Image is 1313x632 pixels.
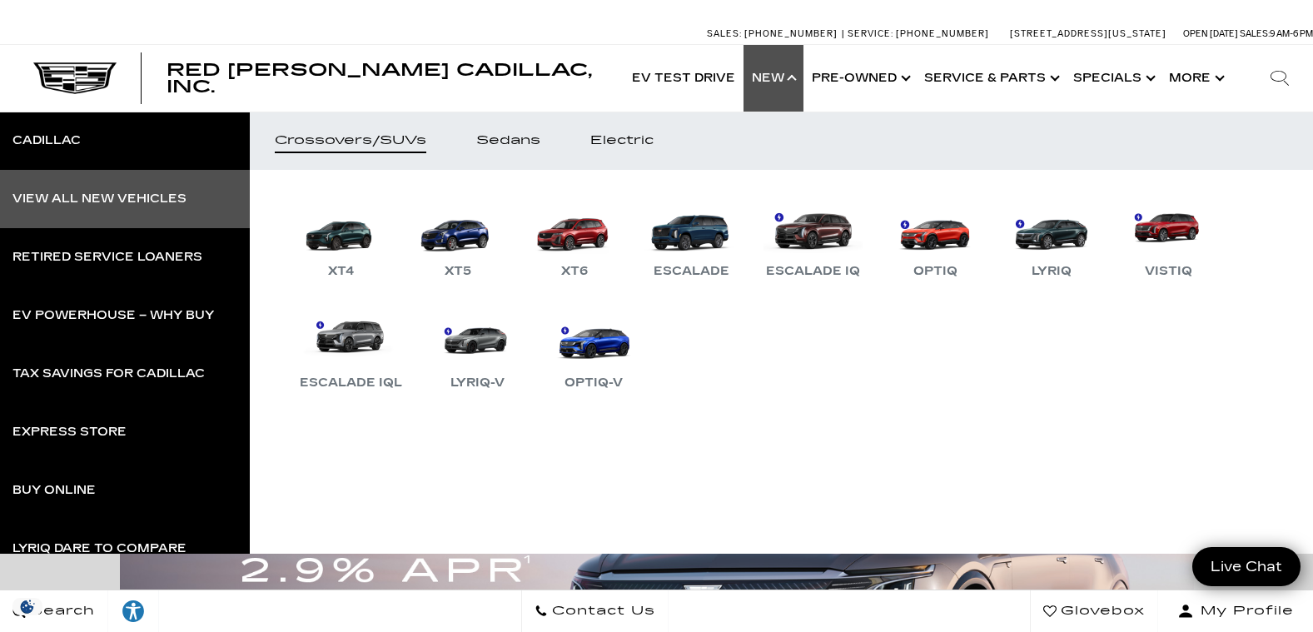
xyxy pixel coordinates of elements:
div: Escalade IQL [291,373,410,393]
div: XT5 [436,261,480,281]
section: Click to Open Cookie Consent Modal [8,598,47,615]
a: Escalade IQL [291,306,410,393]
a: XT5 [408,195,508,281]
a: OPTIQ-V [544,306,644,393]
div: Electric [590,135,654,147]
a: Crossovers/SUVs [250,112,451,170]
div: VISTIQ [1136,261,1201,281]
div: Search [1246,45,1313,112]
span: [PHONE_NUMBER] [896,28,989,39]
div: OPTIQ [905,261,966,281]
div: OPTIQ-V [556,373,631,393]
a: Red [PERSON_NAME] Cadillac, Inc. [167,62,607,95]
span: Glovebox [1057,600,1145,623]
div: Explore your accessibility options [108,599,158,624]
div: Tax Savings for Cadillac [12,368,205,380]
a: Pre-Owned [803,45,916,112]
a: LYRIQ [1002,195,1102,281]
div: Buy Online [12,485,96,496]
div: Express Store [12,426,127,438]
div: LYRIQ Dare to Compare [12,543,187,555]
span: Service: [848,28,893,39]
a: Explore your accessibility options [108,590,159,632]
a: XT4 [291,195,391,281]
span: My Profile [1194,600,1294,623]
span: Live Chat [1202,557,1291,576]
div: View All New Vehicles [12,193,187,205]
a: Service & Parts [916,45,1065,112]
a: OPTIQ [885,195,985,281]
a: Escalade [641,195,741,281]
a: Sedans [451,112,565,170]
span: Open [DATE] [1183,28,1238,39]
div: Escalade IQ [758,261,868,281]
a: Specials [1065,45,1161,112]
a: EV Test Drive [624,45,744,112]
span: Sales: [707,28,742,39]
div: EV Powerhouse – Why Buy [12,310,214,321]
div: Crossovers/SUVs [275,135,426,147]
a: [STREET_ADDRESS][US_STATE] [1010,28,1166,39]
div: LYRIQ-V [442,373,513,393]
a: Escalade IQ [758,195,868,281]
a: Sales: [PHONE_NUMBER] [707,29,842,38]
a: Electric [565,112,679,170]
span: Red [PERSON_NAME] Cadillac, Inc. [167,60,592,97]
div: Retired Service Loaners [12,251,202,263]
a: Contact Us [521,590,669,632]
img: Cadillac Dark Logo with Cadillac White Text [33,62,117,94]
div: Cadillac [12,135,81,147]
a: LYRIQ-V [427,306,527,393]
div: LYRIQ [1023,261,1080,281]
div: Sedans [476,135,540,147]
img: Opt-Out Icon [8,598,47,615]
a: New [744,45,803,112]
span: 9 AM-6 PM [1270,28,1313,39]
span: Contact Us [548,600,655,623]
span: Sales: [1240,28,1270,39]
span: Search [26,600,95,623]
button: Open user profile menu [1158,590,1313,632]
div: XT6 [553,261,596,281]
a: VISTIQ [1118,195,1218,281]
a: Live Chat [1192,547,1301,586]
div: XT4 [320,261,363,281]
div: Escalade [645,261,738,281]
button: More [1161,45,1230,112]
a: Service: [PHONE_NUMBER] [842,29,993,38]
a: Glovebox [1030,590,1158,632]
span: [PHONE_NUMBER] [744,28,838,39]
a: XT6 [525,195,624,281]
